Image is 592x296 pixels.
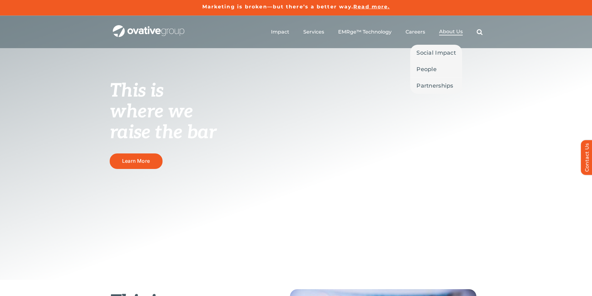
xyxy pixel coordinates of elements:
span: This is [110,80,164,102]
span: Partnerships [416,81,453,90]
a: Read more. [353,4,390,10]
span: Learn More [122,158,150,164]
a: Marketing is broken—but there’s a better way. [202,4,354,10]
a: About Us [439,29,463,35]
a: Services [303,29,324,35]
a: Careers [406,29,425,35]
a: OG_Full_horizontal_WHT [113,25,184,30]
a: Partnerships [410,78,462,94]
a: Learn More [110,153,163,169]
a: Impact [271,29,289,35]
span: where we raise the bar [110,101,216,144]
span: People [416,65,437,74]
a: EMRge™ Technology [338,29,392,35]
nav: Menu [271,22,483,42]
span: Social Impact [416,48,456,57]
a: Social Impact [410,45,462,61]
a: People [410,61,462,77]
a: Search [477,29,483,35]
